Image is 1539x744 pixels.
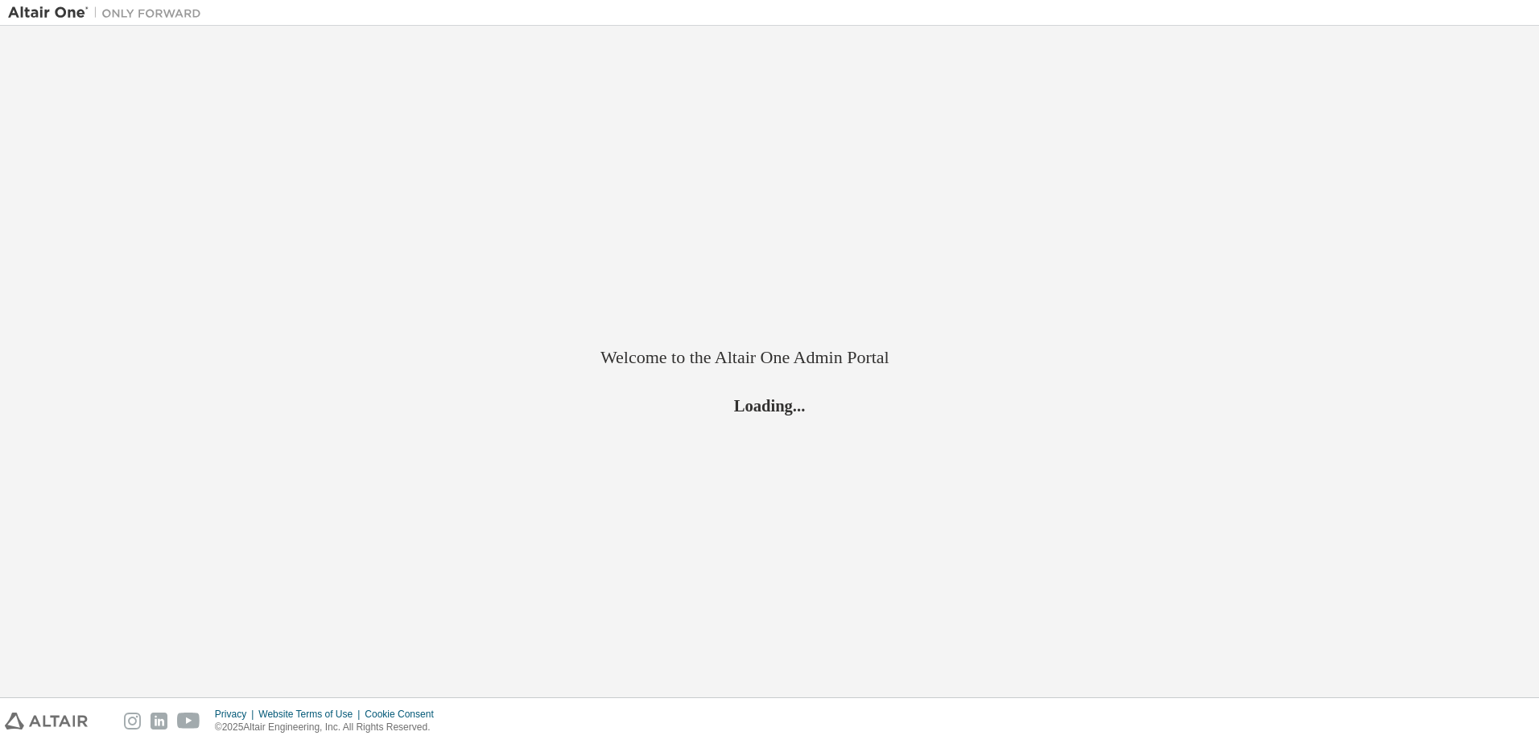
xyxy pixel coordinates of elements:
[151,713,167,730] img: linkedin.svg
[365,708,443,721] div: Cookie Consent
[8,5,209,21] img: Altair One
[215,708,258,721] div: Privacy
[600,395,939,416] h2: Loading...
[600,346,939,369] h2: Welcome to the Altair One Admin Portal
[215,721,444,734] p: © 2025 Altair Engineering, Inc. All Rights Reserved.
[124,713,141,730] img: instagram.svg
[177,713,200,730] img: youtube.svg
[258,708,365,721] div: Website Terms of Use
[5,713,88,730] img: altair_logo.svg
